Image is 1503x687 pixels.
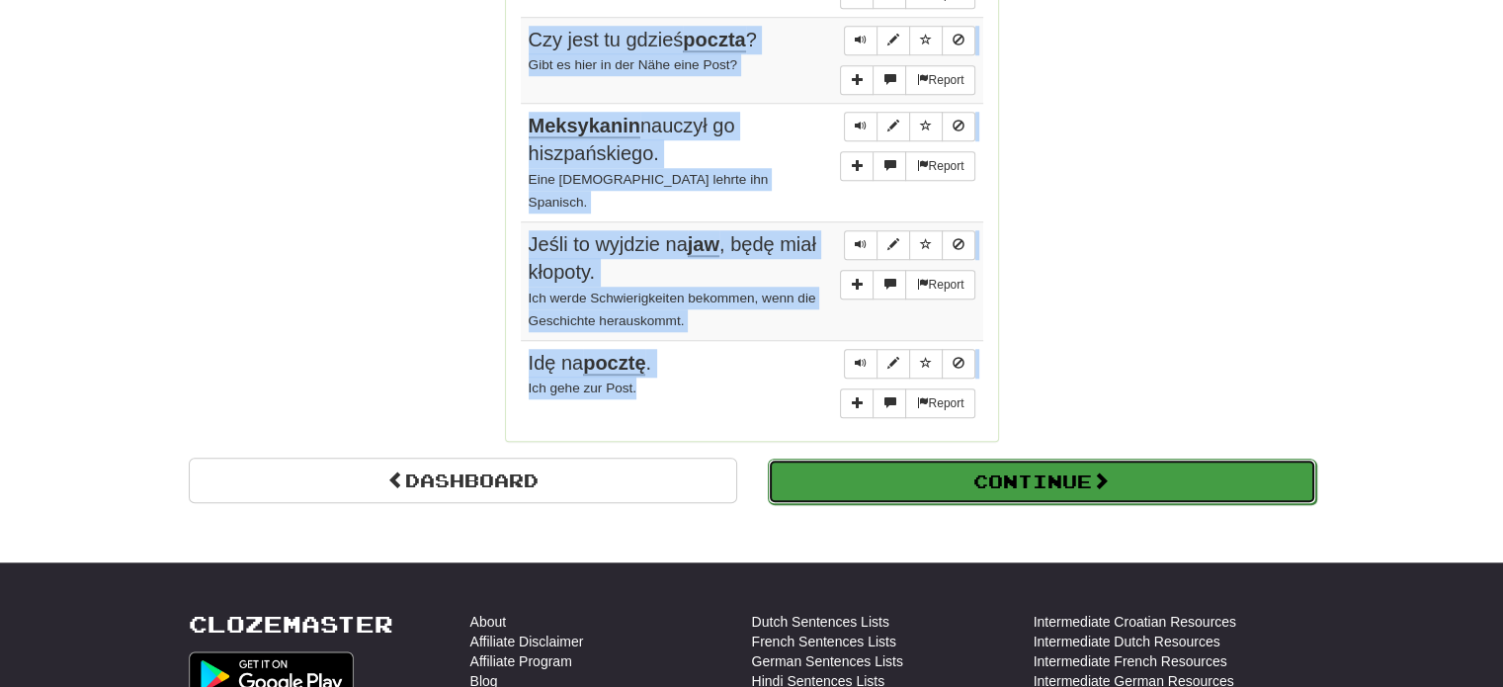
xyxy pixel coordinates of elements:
[768,459,1316,504] button: Continue
[840,388,974,418] div: More sentence controls
[942,230,975,260] button: Toggle ignore
[909,26,943,55] button: Toggle favorite
[909,112,943,141] button: Toggle favorite
[840,388,874,418] button: Add sentence to collection
[905,151,974,181] button: Report
[529,29,757,52] span: Czy jest tu gdzieś ?
[905,65,974,95] button: Report
[840,270,974,300] div: More sentence controls
[844,112,877,141] button: Play sentence audio
[529,57,738,72] small: Gibt es hier in der Nähe eine Post?
[877,26,910,55] button: Edit sentence
[529,115,640,138] u: Meksykanin
[688,233,719,257] u: jaw
[844,349,877,379] button: Play sentence audio
[470,612,507,632] a: About
[844,230,877,260] button: Play sentence audio
[529,381,637,395] small: Ich gehe zur Post.
[840,65,974,95] div: More sentence controls
[844,112,975,141] div: Sentence controls
[840,151,874,181] button: Add sentence to collection
[877,349,910,379] button: Edit sentence
[844,26,877,55] button: Play sentence audio
[529,233,816,284] span: Jeśli to wyjdzie na , będę miał kłopoty.
[942,112,975,141] button: Toggle ignore
[189,458,737,503] a: Dashboard
[683,29,745,52] u: poczta
[905,270,974,300] button: Report
[752,612,889,632] a: Dutch Sentences Lists
[529,115,735,165] span: nauczył go hiszpańskiego.
[840,151,974,181] div: More sentence controls
[877,112,910,141] button: Edit sentence
[752,651,903,671] a: German Sentences Lists
[840,65,874,95] button: Add sentence to collection
[942,349,975,379] button: Toggle ignore
[529,291,816,328] small: Ich werde Schwierigkeiten bekommen, wenn die Geschichte herauskommt.
[1034,651,1227,671] a: Intermediate French Resources
[877,230,910,260] button: Edit sentence
[909,349,943,379] button: Toggle favorite
[905,388,974,418] button: Report
[844,230,975,260] div: Sentence controls
[840,270,874,300] button: Add sentence to collection
[909,230,943,260] button: Toggle favorite
[942,26,975,55] button: Toggle ignore
[470,651,572,671] a: Affiliate Program
[752,632,896,651] a: French Sentences Lists
[583,352,645,376] u: pocztę
[470,632,584,651] a: Affiliate Disclaimer
[1034,632,1220,651] a: Intermediate Dutch Resources
[189,612,393,637] a: Clozemaster
[1034,612,1236,632] a: Intermediate Croatian Resources
[844,349,975,379] div: Sentence controls
[529,172,769,210] small: Eine [DEMOGRAPHIC_DATA] lehrte ihn Spanisch.
[529,352,652,376] span: Idę na .
[844,26,975,55] div: Sentence controls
